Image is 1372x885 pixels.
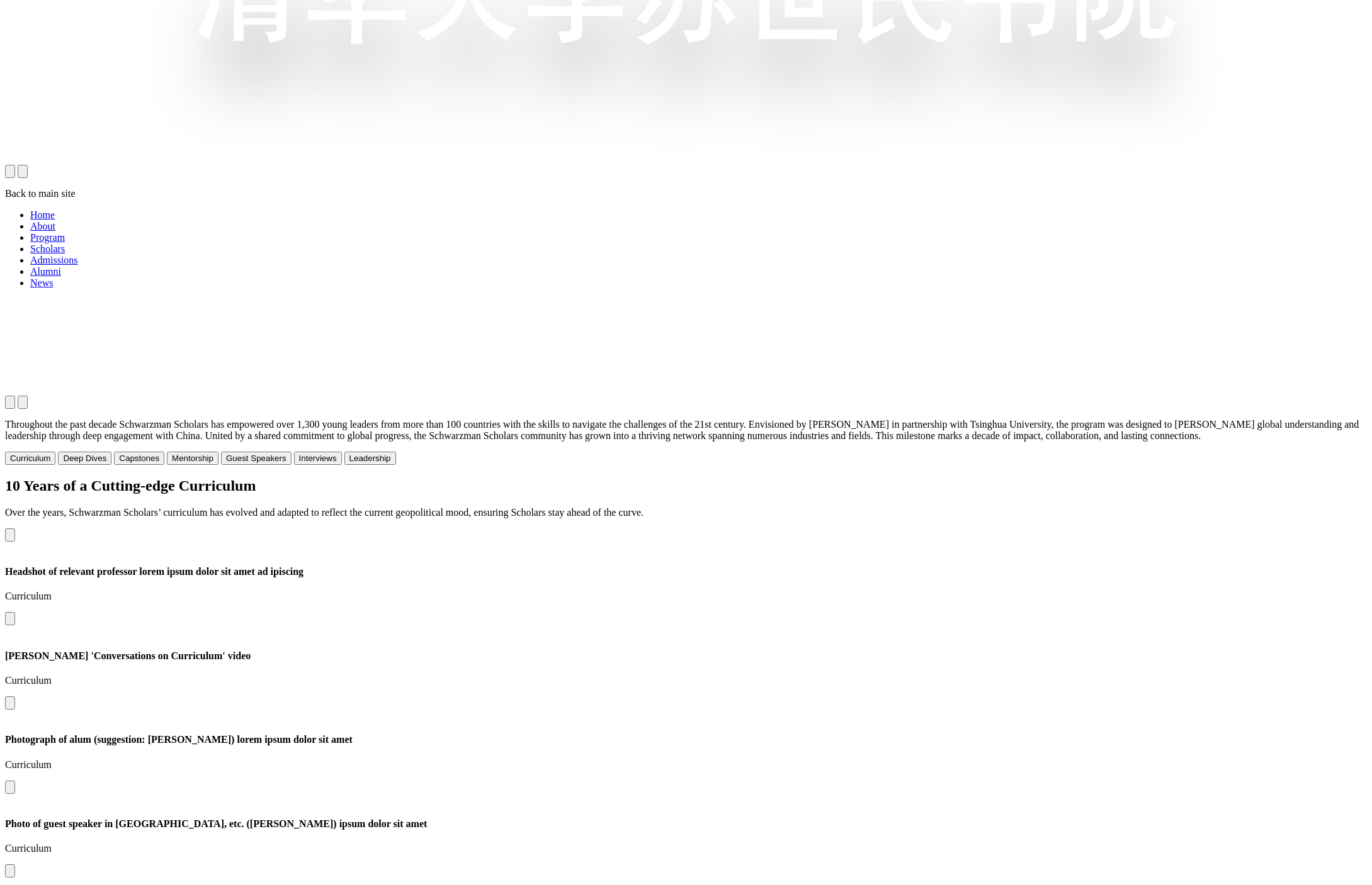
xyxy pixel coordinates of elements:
[5,696,15,710] button: Open modal for Zheng Lu 'Conversations on Curriculum' video
[344,452,396,465] button: Leadership
[5,528,15,542] button: Previous slide
[5,477,1367,494] h2: 10 Years of a Cutting-edge Curriculum
[18,396,28,409] button: Pause video
[58,452,111,465] button: Deep Dives
[294,452,342,465] button: Interviews
[5,612,15,625] button: Open modal for Headshot of relevant professor lorem ipsum dolor sit amet ad ipiscing
[5,781,15,794] button: Open modal for Photograph of alum (suggestion: Taylah Bland) lorem ipsum dolor sit amet
[5,864,15,877] button: Open modal for Photo of guest speaker in Dalio, etc. (Tony Blair) ipsum dolor sit amet
[167,452,218,465] button: Mentorship
[5,419,1367,442] p: Throughout the past decade Schwarzman Scholars has empowered over 1,300 young leaders from more t...
[5,507,1367,518] p: Over the years, Schwarzman Scholars’ curriculum has evolved and adapted to reflect the current ge...
[5,299,194,393] video: Your browser does not support the video tag.
[221,452,292,465] button: Guest Speakers
[114,452,164,465] button: Capstones
[5,452,55,465] button: Curriculum
[18,165,28,178] button: open navigation drawer
[5,452,1367,465] div: Jump to sections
